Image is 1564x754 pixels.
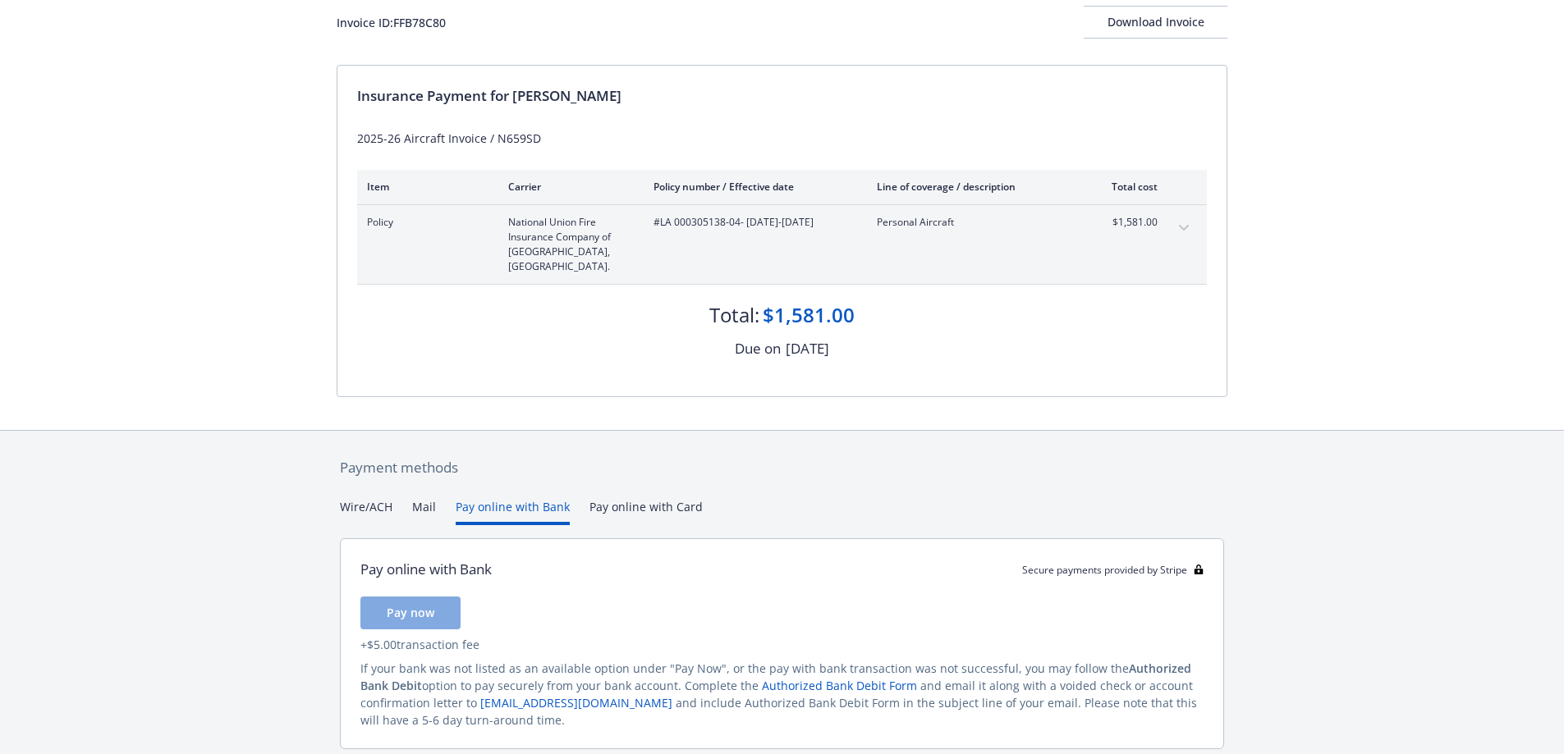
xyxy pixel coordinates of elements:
[1096,180,1158,194] div: Total cost
[1022,563,1204,577] div: Secure payments provided by Stripe
[357,130,1207,147] div: 2025-26 Aircraft Invoice / N659SD
[508,215,627,274] span: National Union Fire Insurance Company of [GEOGRAPHIC_DATA], [GEOGRAPHIC_DATA].
[340,498,392,525] button: Wire/ACH
[337,14,446,31] div: Invoice ID: FFB78C80
[360,559,492,580] div: Pay online with Bank
[456,498,570,525] button: Pay online with Bank
[357,85,1207,107] div: Insurance Payment for [PERSON_NAME]
[786,338,829,359] div: [DATE]
[1084,6,1227,39] button: Download Invoice
[762,678,917,693] a: Authorized Bank Debit Form
[1084,7,1227,38] div: Download Invoice
[387,605,434,620] span: Pay now
[508,180,627,194] div: Carrier
[367,215,482,230] span: Policy
[877,215,1070,230] span: Personal Aircraft
[360,596,461,629] button: Pay now
[763,301,855,329] div: $1,581.00
[589,498,703,525] button: Pay online with Card
[877,180,1070,194] div: Line of coverage / description
[360,660,1204,729] div: If your bank was not listed as an available option under "Pay Now", or the pay with bank transact...
[340,457,1224,478] div: Payment methods
[480,695,672,711] a: [EMAIL_ADDRESS][DOMAIN_NAME]
[360,636,1204,653] div: + $5.00 transaction fee
[367,180,482,194] div: Item
[654,180,851,194] div: Policy number / Effective date
[412,498,436,525] button: Mail
[357,205,1207,284] div: PolicyNational Union Fire Insurance Company of [GEOGRAPHIC_DATA], [GEOGRAPHIC_DATA].#LA 000305138...
[1096,215,1158,230] span: $1,581.00
[1171,215,1197,241] button: expand content
[735,338,781,359] div: Due on
[709,301,759,329] div: Total:
[654,215,851,230] span: #LA 000305138-04 - [DATE]-[DATE]
[360,660,1191,693] span: Authorized Bank Debit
